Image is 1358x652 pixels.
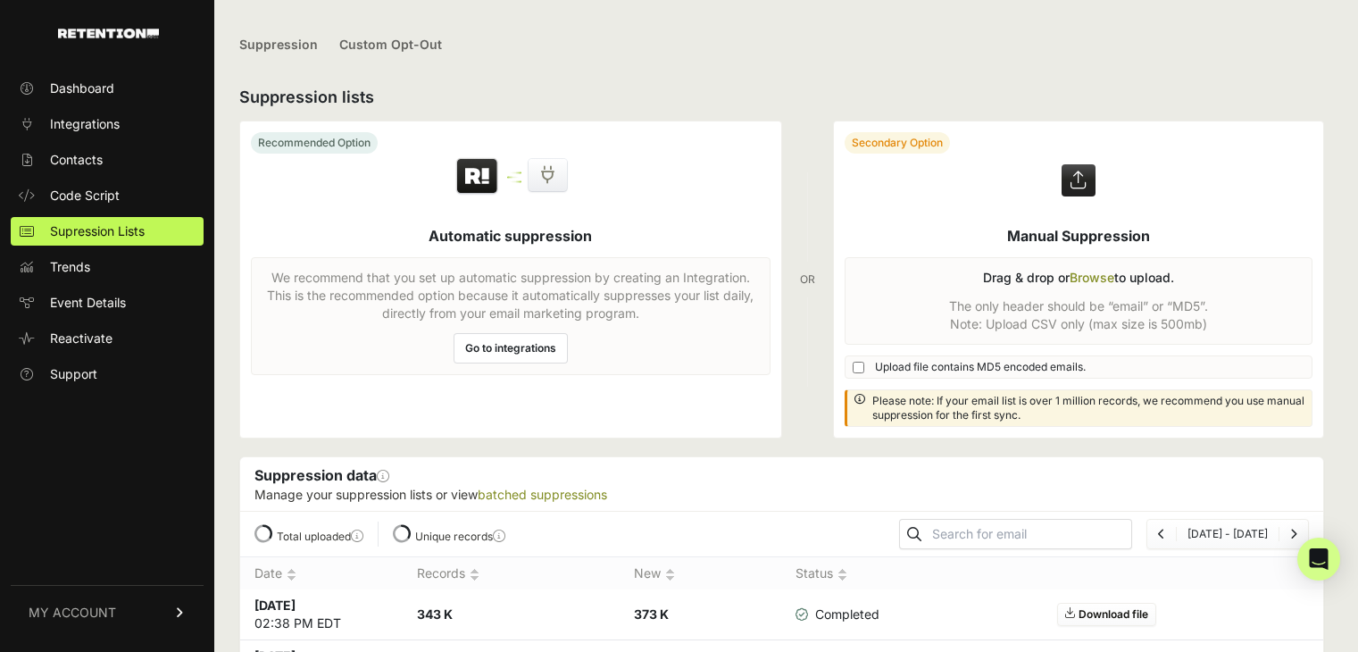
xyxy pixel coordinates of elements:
[240,589,403,640] td: 02:38 PM EDT
[403,557,620,590] th: Records
[1176,527,1279,541] li: [DATE] - [DATE]
[240,557,403,590] th: Date
[507,171,521,174] img: integration
[454,333,568,364] a: Go to integrations
[1158,527,1165,540] a: Previous
[50,222,145,240] span: Supression Lists
[11,253,204,281] a: Trends
[853,362,864,373] input: Upload file contains MD5 encoded emails.
[50,151,103,169] span: Contacts
[50,365,97,383] span: Support
[1297,538,1340,581] div: Open Intercom Messenger
[507,180,521,183] img: integration
[254,486,1309,504] p: Manage your suppression lists or view
[11,74,204,103] a: Dashboard
[240,457,1323,511] div: Suppression data
[634,606,669,622] strong: 373 K
[251,132,378,154] div: Recommended Option
[254,598,296,613] strong: [DATE]
[800,121,815,439] div: OR
[415,530,505,543] label: Unique records
[11,110,204,138] a: Integrations
[11,288,204,317] a: Event Details
[796,606,879,623] span: Completed
[417,606,453,622] strong: 343 K
[50,330,112,347] span: Reactivate
[665,568,675,581] img: no_sort-eaf950dc5ab64cae54d48a5578032e96f70b2ecb7d747501f34c8f2db400fb66.gif
[11,217,204,246] a: Supression Lists
[11,585,204,639] a: MY ACCOUNT
[50,115,120,133] span: Integrations
[454,157,500,196] img: Retention
[239,85,1324,110] h2: Suppression lists
[1290,527,1297,540] a: Next
[50,258,90,276] span: Trends
[11,181,204,210] a: Code Script
[620,557,782,590] th: New
[837,568,847,581] img: no_sort-eaf950dc5ab64cae54d48a5578032e96f70b2ecb7d747501f34c8f2db400fb66.gif
[277,530,363,543] label: Total uploaded
[11,146,204,174] a: Contacts
[50,187,120,205] span: Code Script
[50,79,114,97] span: Dashboard
[58,29,159,38] img: Retention.com
[429,225,592,247] h5: Automatic suppression
[262,269,759,322] p: We recommend that you set up automatic suppression by creating an Integration. This is the recomm...
[11,360,204,389] a: Support
[478,487,607,502] a: batched suppressions
[50,294,126,312] span: Event Details
[470,568,479,581] img: no_sort-eaf950dc5ab64cae54d48a5578032e96f70b2ecb7d747501f34c8f2db400fb66.gif
[239,25,318,67] a: Suppression
[287,568,296,581] img: no_sort-eaf950dc5ab64cae54d48a5578032e96f70b2ecb7d747501f34c8f2db400fb66.gif
[781,557,894,590] th: Status
[1057,603,1156,626] a: Download file
[1146,519,1309,549] nav: Page navigation
[929,522,1131,547] input: Search for email
[11,324,204,353] a: Reactivate
[339,25,442,67] a: Custom Opt-Out
[507,176,521,179] img: integration
[29,604,116,622] span: MY ACCOUNT
[875,360,1086,374] span: Upload file contains MD5 encoded emails.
